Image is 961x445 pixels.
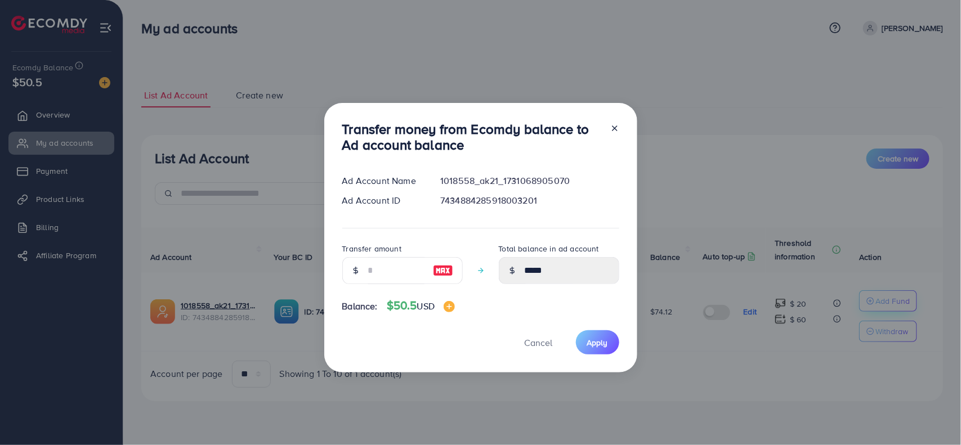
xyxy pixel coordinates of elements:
img: image [444,301,455,312]
div: Ad Account ID [333,194,432,207]
button: Cancel [511,330,567,354]
div: 7434884285918003201 [431,194,628,207]
label: Total balance in ad account [499,243,599,254]
span: Balance: [342,300,378,313]
iframe: Chat [913,394,953,437]
div: Ad Account Name [333,174,432,187]
h3: Transfer money from Ecomdy balance to Ad account balance [342,121,601,154]
h4: $50.5 [387,299,455,313]
span: Apply [587,337,608,348]
button: Apply [576,330,619,354]
label: Transfer amount [342,243,401,254]
img: image [433,264,453,277]
span: USD [417,300,435,312]
div: 1018558_ak21_1731068905070 [431,174,628,187]
span: Cancel [525,336,553,349]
